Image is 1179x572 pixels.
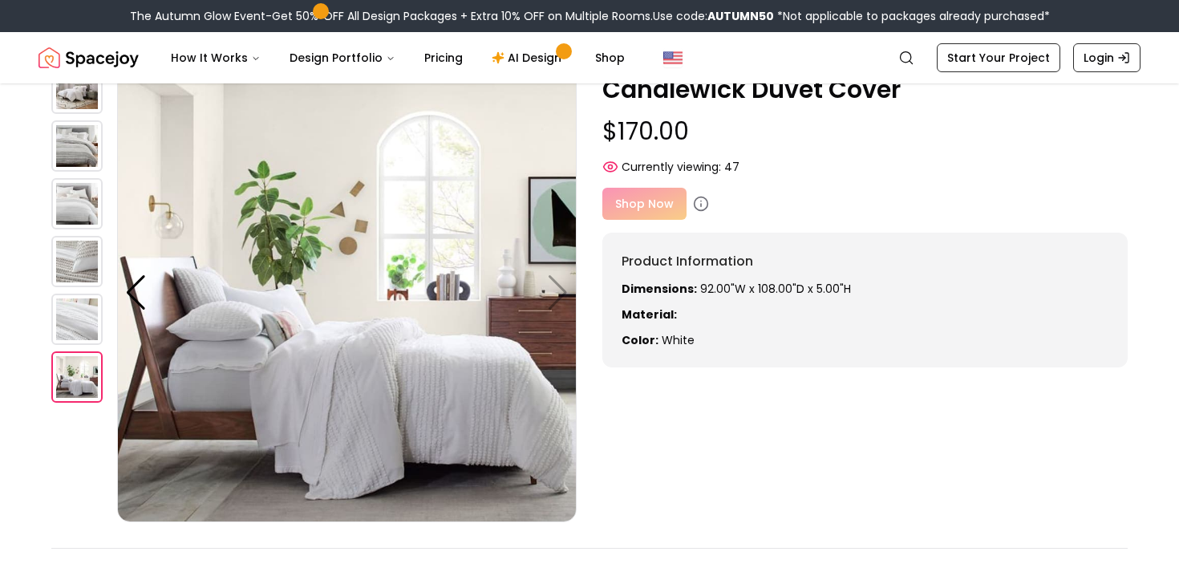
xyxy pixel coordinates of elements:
[602,117,1128,146] p: $170.00
[622,281,1108,297] p: 92.00"W x 108.00"D x 5.00"H
[51,178,103,229] img: https://storage.googleapis.com/spacejoy-main/assets/5f78bb41c168f9001c38cdd3/product_2_fdn488h0had
[130,8,1050,24] div: The Autumn Glow Event-Get 50% OFF All Design Packages + Extra 10% OFF on Multiple Rooms.
[51,120,103,172] img: https://storage.googleapis.com/spacejoy-main/assets/5f78bb41c168f9001c38cdd3/product_1_d2f8kkdha2af
[622,159,721,175] span: Currently viewing:
[662,332,695,348] span: white
[707,8,774,24] b: AUTUMN50
[724,159,739,175] span: 47
[602,75,1128,104] p: Candlewick Duvet Cover
[51,63,103,114] img: https://storage.googleapis.com/spacejoy-main/assets/5f78bb41c168f9001c38cdd3/product_0_ec7oc5pmg9g
[622,306,677,323] strong: Material:
[117,63,577,522] img: https://storage.googleapis.com/spacejoy-main/assets/5f78bb41c168f9001c38cdd3/product_5_80ledgljjj5h
[622,332,658,348] strong: Color:
[937,43,1060,72] a: Start Your Project
[622,252,1108,271] h6: Product Information
[51,294,103,345] img: https://storage.googleapis.com/spacejoy-main/assets/5f78bb41c168f9001c38cdd3/product_4_b9i6km6eilf7
[51,351,103,403] img: https://storage.googleapis.com/spacejoy-main/assets/5f78bb41c168f9001c38cdd3/product_5_80ledgljjj5h
[277,42,408,74] button: Design Portfolio
[38,42,139,74] a: Spacejoy
[158,42,273,74] button: How It Works
[774,8,1050,24] span: *Not applicable to packages already purchased*
[1073,43,1141,72] a: Login
[38,42,139,74] img: Spacejoy Logo
[582,42,638,74] a: Shop
[411,42,476,74] a: Pricing
[653,8,774,24] span: Use code:
[663,48,683,67] img: United States
[51,236,103,287] img: https://storage.googleapis.com/spacejoy-main/assets/5f78bb41c168f9001c38cdd3/product_3_0bjlk8d76826g
[622,281,697,297] strong: Dimensions:
[479,42,579,74] a: AI Design
[38,32,1141,83] nav: Global
[158,42,638,74] nav: Main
